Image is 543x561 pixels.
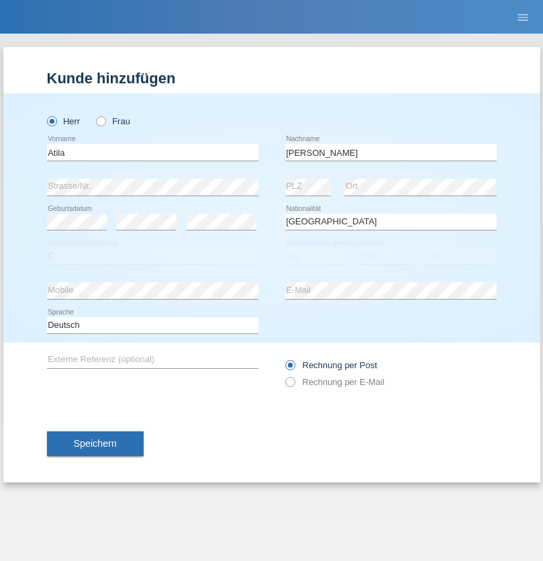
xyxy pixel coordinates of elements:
button: Speichern [47,431,144,457]
input: Rechnung per E-Mail [285,377,294,394]
label: Frau [96,116,130,126]
label: Rechnung per Post [285,360,377,370]
label: Rechnung per E-Mail [285,377,385,387]
h1: Kunde hinzufügen [47,70,497,87]
i: menu [516,11,530,24]
label: Herr [47,116,81,126]
input: Frau [96,116,105,125]
input: Rechnung per Post [285,360,294,377]
span: Speichern [74,438,117,449]
input: Herr [47,116,56,125]
a: menu [509,13,536,21]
